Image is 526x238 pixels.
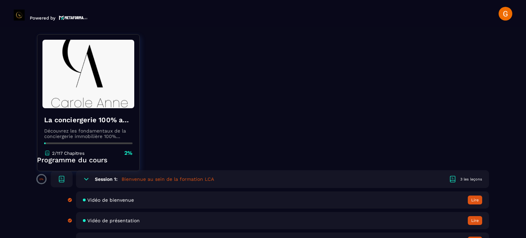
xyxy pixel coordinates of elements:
h6: Session 1: [95,176,117,182]
h4: La conciergerie 100% automatisée [44,115,133,125]
p: Powered by [30,15,55,21]
h5: Bienvenue au sein de la formation LCA [122,176,214,183]
img: logo [59,15,88,21]
p: Découvrez les fondamentaux de la conciergerie immobilière 100% automatisée. Cette formation est c... [44,128,133,139]
span: Vidéo de bienvenue [87,197,134,203]
p: 2% [124,149,133,157]
img: banner [42,40,134,108]
p: 0% [39,178,43,181]
p: 2/117 Chapitres [52,151,85,156]
img: logo-branding [14,10,25,21]
p: Programme du cours [37,155,489,165]
div: 3 les leçons [460,177,482,182]
button: Lire [468,216,482,225]
button: Lire [468,196,482,204]
span: Vidéo de présentation [87,218,140,223]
